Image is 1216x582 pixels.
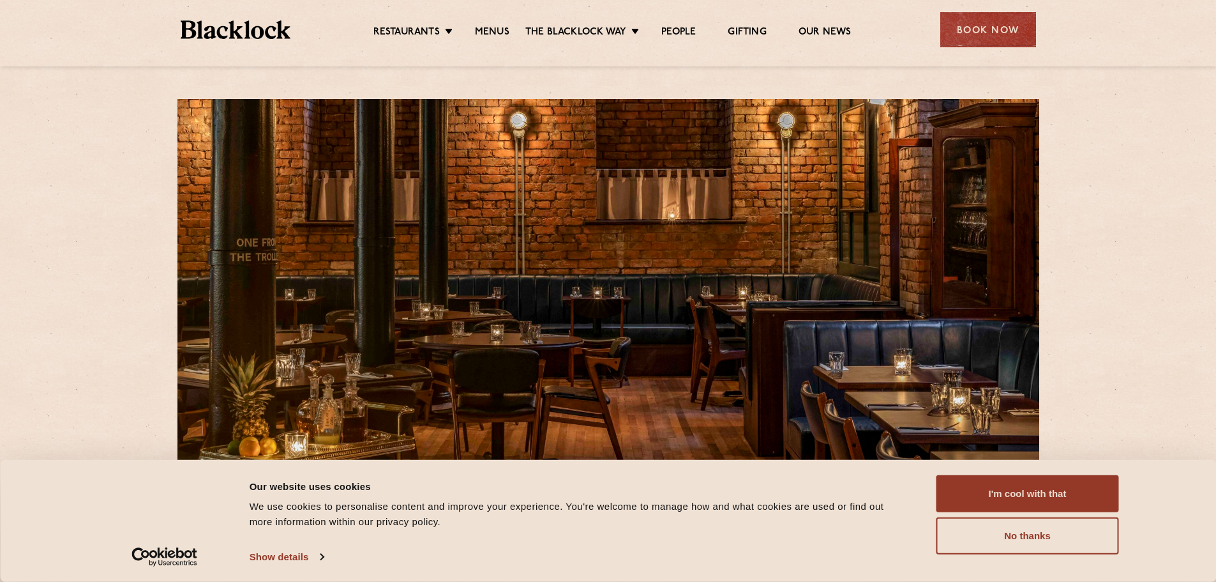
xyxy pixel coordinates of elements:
[475,26,509,40] a: Menus
[373,26,440,40] a: Restaurants
[728,26,766,40] a: Gifting
[661,26,696,40] a: People
[525,26,626,40] a: The Blacklock Way
[109,548,220,567] a: Usercentrics Cookiebot - opens in a new window
[250,479,908,494] div: Our website uses cookies
[940,12,1036,47] div: Book Now
[181,20,291,39] img: BL_Textured_Logo-footer-cropped.svg
[936,475,1119,512] button: I'm cool with that
[936,517,1119,555] button: No thanks
[250,548,324,567] a: Show details
[250,499,908,530] div: We use cookies to personalise content and improve your experience. You're welcome to manage how a...
[799,26,852,40] a: Our News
